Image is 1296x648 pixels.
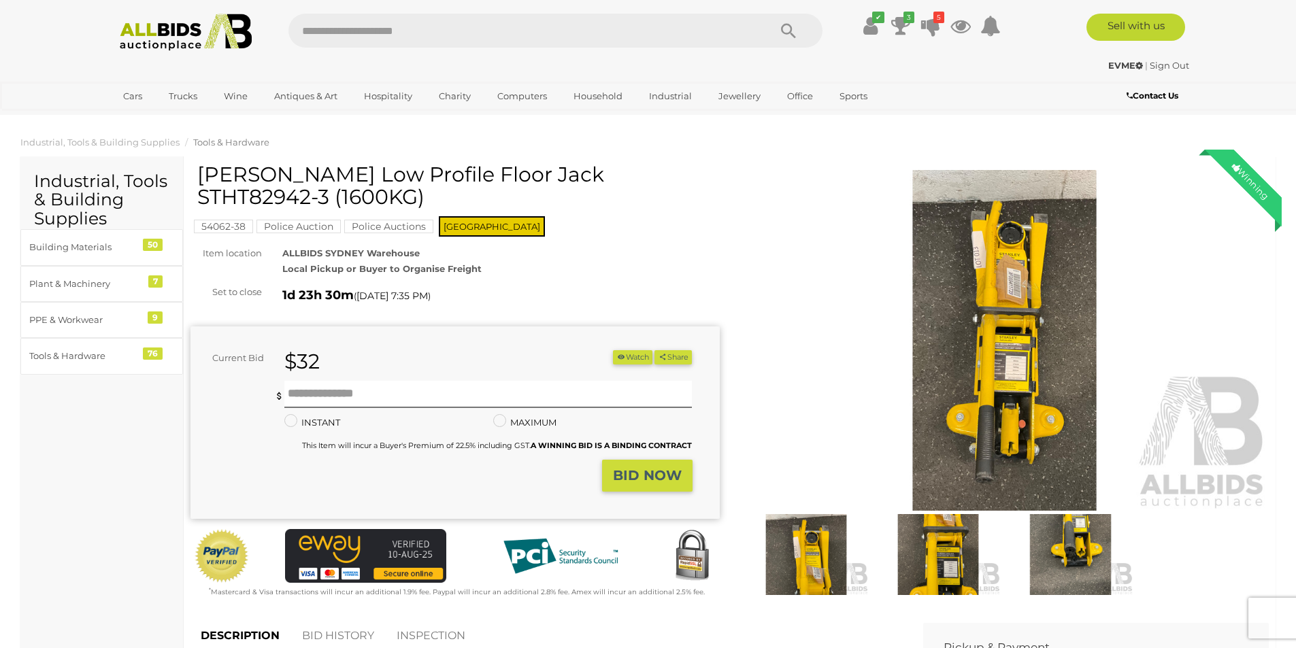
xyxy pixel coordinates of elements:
a: 5 [920,14,941,38]
a: Hospitality [355,85,421,107]
img: Official PayPal Seal [194,529,250,583]
img: Allbids.com.au [112,14,260,51]
div: 7 [148,275,163,288]
a: Antiques & Art [265,85,346,107]
div: Current Bid [190,350,274,366]
h1: [PERSON_NAME] Low Profile Floor Jack STHT82942-3 (1600KG) [197,163,716,208]
span: [DATE] 7:35 PM [356,290,428,302]
i: 5 [933,12,944,23]
a: Sign Out [1150,60,1189,71]
a: 3 [891,14,911,38]
a: Contact Us [1127,88,1182,103]
div: Tools & Hardware [29,348,142,364]
a: ✔ [861,14,881,38]
a: Sports [831,85,876,107]
i: ✔ [872,12,884,23]
a: Tools & Hardware 76 [20,338,183,374]
div: Winning [1219,150,1282,212]
span: ( ) [354,290,431,301]
strong: Local Pickup or Buyer to Organise Freight [282,263,482,274]
strong: ALLBIDS SYDNEY Warehouse [282,248,420,258]
div: 76 [143,347,163,360]
a: Tools & Hardware [193,137,269,148]
div: 9 [148,311,163,324]
strong: 1d 23h 30m [282,288,354,303]
a: EVME [1108,60,1145,71]
a: Industrial [640,85,701,107]
strong: EVME [1108,60,1143,71]
mark: Police Auction [256,220,341,233]
div: Item location [180,245,272,261]
div: Building Materials [29,239,142,255]
a: Office [778,85,822,107]
a: Building Materials 50 [20,229,183,265]
div: 50 [143,239,163,251]
a: Household [565,85,631,107]
a: Police Auctions [344,221,433,232]
small: This Item will incur a Buyer's Premium of 22.5% including GST. [302,441,692,450]
button: BID NOW [602,460,693,492]
span: | [1145,60,1148,71]
a: Wine [215,85,256,107]
img: eWAY Payment Gateway [285,529,446,583]
img: Stanley Low Profile Floor Jack STHT82942-3 (1600KG) [876,514,1001,595]
img: PCI DSS compliant [493,529,629,583]
button: Search [754,14,823,48]
img: Stanley Low Profile Floor Jack STHT82942-3 (1600KG) [744,514,869,595]
i: 3 [903,12,914,23]
b: Contact Us [1127,90,1178,101]
img: Stanley Low Profile Floor Jack STHT82942-3 (1600KG) [1008,514,1133,595]
a: Plant & Machinery 7 [20,266,183,302]
mark: Police Auctions [344,220,433,233]
img: Secured by Rapid SSL [665,529,719,583]
a: Charity [430,85,480,107]
label: MAXIMUM [493,415,556,430]
a: Computers [488,85,556,107]
a: Cars [114,85,151,107]
img: Stanley Low Profile Floor Jack STHT82942-3 (1600KG) [740,170,1269,511]
b: A WINNING BID IS A BINDING CONTRACT [531,441,692,450]
a: Police Auction [256,221,341,232]
li: Watch this item [613,350,652,364]
button: Share [654,350,692,364]
div: Plant & Machinery [29,276,142,292]
a: [GEOGRAPHIC_DATA] [114,107,229,130]
a: Sell with us [1086,14,1185,41]
a: Trucks [160,85,206,107]
h2: Industrial, Tools & Building Supplies [34,172,169,228]
a: Jewellery [710,85,769,107]
mark: 54062-38 [194,220,253,233]
div: PPE & Workwear [29,312,142,328]
a: 54062-38 [194,221,253,232]
span: [GEOGRAPHIC_DATA] [439,216,545,237]
div: Set to close [180,284,272,300]
small: Mastercard & Visa transactions will incur an additional 1.9% fee. Paypal will incur an additional... [209,587,705,596]
label: INSTANT [284,415,340,430]
a: Industrial, Tools & Building Supplies [20,137,180,148]
strong: BID NOW [613,467,682,483]
button: Watch [613,350,652,364]
a: PPE & Workwear 9 [20,302,183,338]
strong: $32 [284,349,320,374]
